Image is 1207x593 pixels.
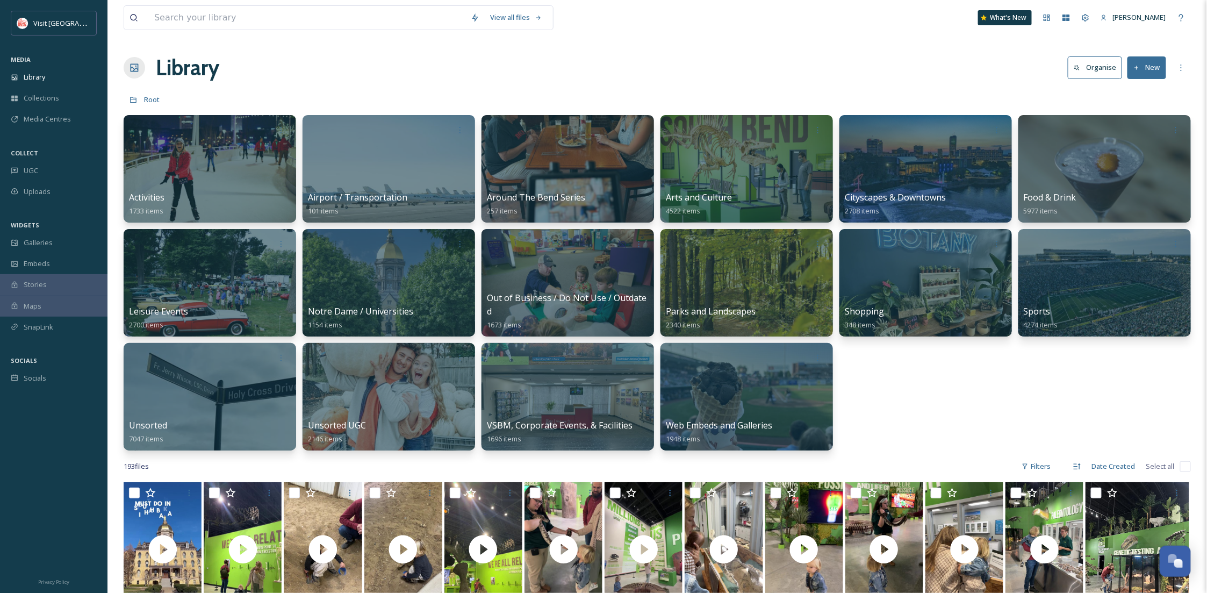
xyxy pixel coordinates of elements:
[487,192,585,216] a: Around The Bend Series257 items
[1024,206,1058,216] span: 5977 items
[24,72,45,82] span: Library
[1127,56,1166,78] button: New
[129,206,163,216] span: 1733 items
[978,10,1032,25] a: What's New
[666,306,756,330] a: Parks and Landscapes2340 items
[308,192,407,216] a: Airport / Transportation101 items
[308,206,339,216] span: 101 items
[11,149,38,157] span: COLLECT
[1113,12,1166,22] span: [PERSON_NAME]
[308,434,342,444] span: 2146 items
[24,259,50,269] span: Embeds
[666,434,700,444] span: 1948 items
[308,420,366,444] a: Unsorted UGC2146 items
[156,52,219,84] a: Library
[666,419,772,431] span: Web Embeds and Galleries
[129,306,188,330] a: Leisure Events2700 items
[1016,456,1057,477] div: Filters
[144,95,160,104] span: Root
[666,191,732,203] span: Arts and Culture
[308,320,342,330] span: 1154 items
[487,293,646,330] a: Out of Business / Do Not Use / Outdated1673 items
[129,420,167,444] a: Unsorted7047 items
[487,292,646,317] span: Out of Business / Do Not Use / Outdated
[11,221,39,229] span: WIDGETS
[38,575,69,588] a: Privacy Policy
[1024,305,1051,317] span: Sports
[1024,192,1076,216] a: Food & Drink5977 items
[487,434,521,444] span: 1696 items
[1087,456,1141,477] div: Date Created
[487,191,585,203] span: Around The Bend Series
[24,187,51,197] span: Uploads
[487,206,518,216] span: 257 items
[129,191,164,203] span: Activities
[308,306,413,330] a: Notre Dame / Universities1154 items
[666,206,700,216] span: 4522 items
[308,305,413,317] span: Notre Dame / Universities
[1068,56,1122,78] button: Organise
[124,461,149,471] span: 193 file s
[24,280,47,290] span: Stories
[485,7,548,28] a: View all files
[487,419,633,431] span: VSBM, Corporate Events, & Facilities
[11,55,31,63] span: MEDIA
[129,320,163,330] span: 2700 items
[38,578,69,585] span: Privacy Policy
[129,305,188,317] span: Leisure Events
[24,373,46,383] span: Socials
[845,206,879,216] span: 2708 items
[308,191,407,203] span: Airport / Transportation
[1160,546,1191,577] button: Open Chat
[487,320,521,330] span: 1673 items
[33,18,117,28] span: Visit [GEOGRAPHIC_DATA]
[1024,320,1058,330] span: 4274 items
[24,93,59,103] span: Collections
[24,114,71,124] span: Media Centres
[666,305,756,317] span: Parks and Landscapes
[1095,7,1172,28] a: [PERSON_NAME]
[845,192,946,216] a: Cityscapes & Downtowns2708 items
[129,419,167,431] span: Unsorted
[149,6,465,30] input: Search your library
[845,191,946,203] span: Cityscapes & Downtowns
[845,320,875,330] span: 348 items
[666,420,772,444] a: Web Embeds and Galleries1948 items
[129,192,164,216] a: Activities1733 items
[487,420,633,444] a: VSBM, Corporate Events, & Facilities1696 items
[308,419,366,431] span: Unsorted UGC
[1024,306,1058,330] a: Sports4274 items
[1146,461,1175,471] span: Select all
[666,320,700,330] span: 2340 items
[24,322,53,332] span: SnapLink
[129,434,163,444] span: 7047 items
[24,301,41,311] span: Maps
[24,238,53,248] span: Galleries
[845,305,884,317] span: Shopping
[11,356,37,365] span: SOCIALS
[845,306,884,330] a: Shopping348 items
[1024,191,1076,203] span: Food & Drink
[17,18,28,28] img: vsbm-stackedMISH_CMYKlogo2017.jpg
[24,166,38,176] span: UGC
[666,192,732,216] a: Arts and Culture4522 items
[144,93,160,106] a: Root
